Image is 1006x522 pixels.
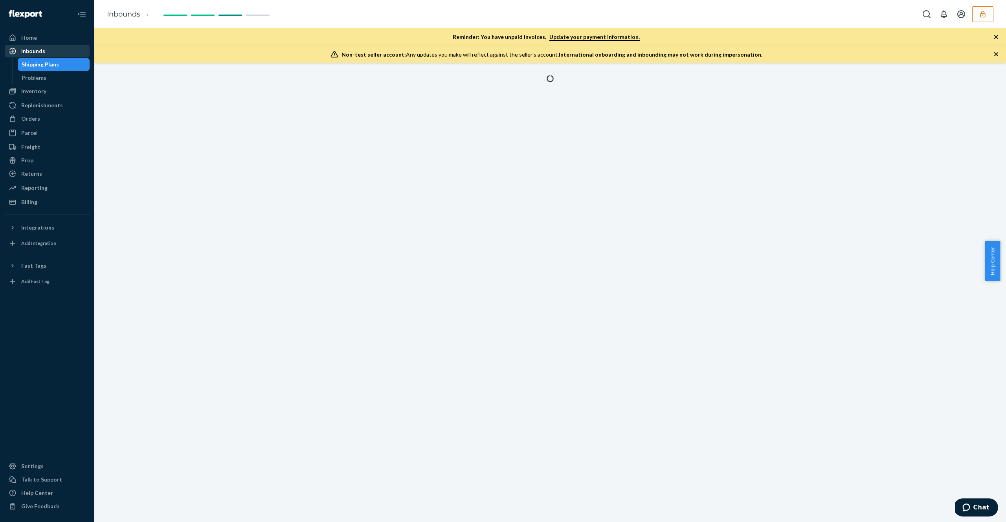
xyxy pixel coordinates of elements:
div: Talk to Support [21,476,62,483]
button: Fast Tags [5,259,90,272]
div: Orders [21,115,40,123]
a: Replenishments [5,99,90,112]
a: Freight [5,141,90,153]
div: Parcel [21,129,38,137]
button: Open notifications [936,6,952,22]
a: Add Integration [5,237,90,250]
a: Inventory [5,85,90,97]
div: Add Integration [21,240,56,246]
div: Prep [21,156,33,164]
a: Inbounds [5,45,90,57]
div: Billing [21,198,37,206]
div: Home [21,34,37,42]
button: Give Feedback [5,500,90,513]
div: Reporting [21,184,48,192]
div: Replenishments [21,101,63,109]
button: Open account menu [953,6,969,22]
div: Help Center [21,489,53,497]
div: Add Fast Tag [21,278,50,285]
a: Settings [5,460,90,472]
button: Close Navigation [74,6,90,22]
div: Fast Tags [21,262,46,270]
a: Shipping Plans [18,58,90,71]
a: Home [5,31,90,44]
div: Freight [21,143,40,151]
button: Help Center [985,241,1000,281]
a: Add Fast Tag [5,275,90,288]
a: Returns [5,167,90,180]
a: Prep [5,154,90,167]
a: Billing [5,196,90,208]
a: Inbounds [107,10,140,18]
div: Returns [21,170,42,178]
div: Shipping Plans [22,61,59,68]
p: Reminder: You have unpaid invoices. [453,33,640,41]
a: Help Center [5,487,90,499]
a: Orders [5,112,90,125]
button: Talk to Support [5,473,90,486]
div: Any updates you make will reflect against the seller's account. [341,51,762,59]
button: Integrations [5,221,90,234]
a: Update your payment information. [549,33,640,41]
a: Parcel [5,127,90,139]
div: Inbounds [21,47,45,55]
span: Non-test seller account: [341,51,406,58]
div: Problems [22,74,46,82]
div: Give Feedback [21,502,59,510]
div: Inventory [21,87,46,95]
ol: breadcrumbs [101,3,162,26]
div: Integrations [21,224,54,232]
span: International onboarding and inbounding may not work during impersonation. [559,51,762,58]
iframe: Opens a widget where you can chat to one of our agents [955,498,998,518]
a: Reporting [5,182,90,194]
img: Flexport logo [9,10,42,18]
a: Problems [18,72,90,84]
button: Open Search Box [919,6,934,22]
div: Settings [21,462,44,470]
